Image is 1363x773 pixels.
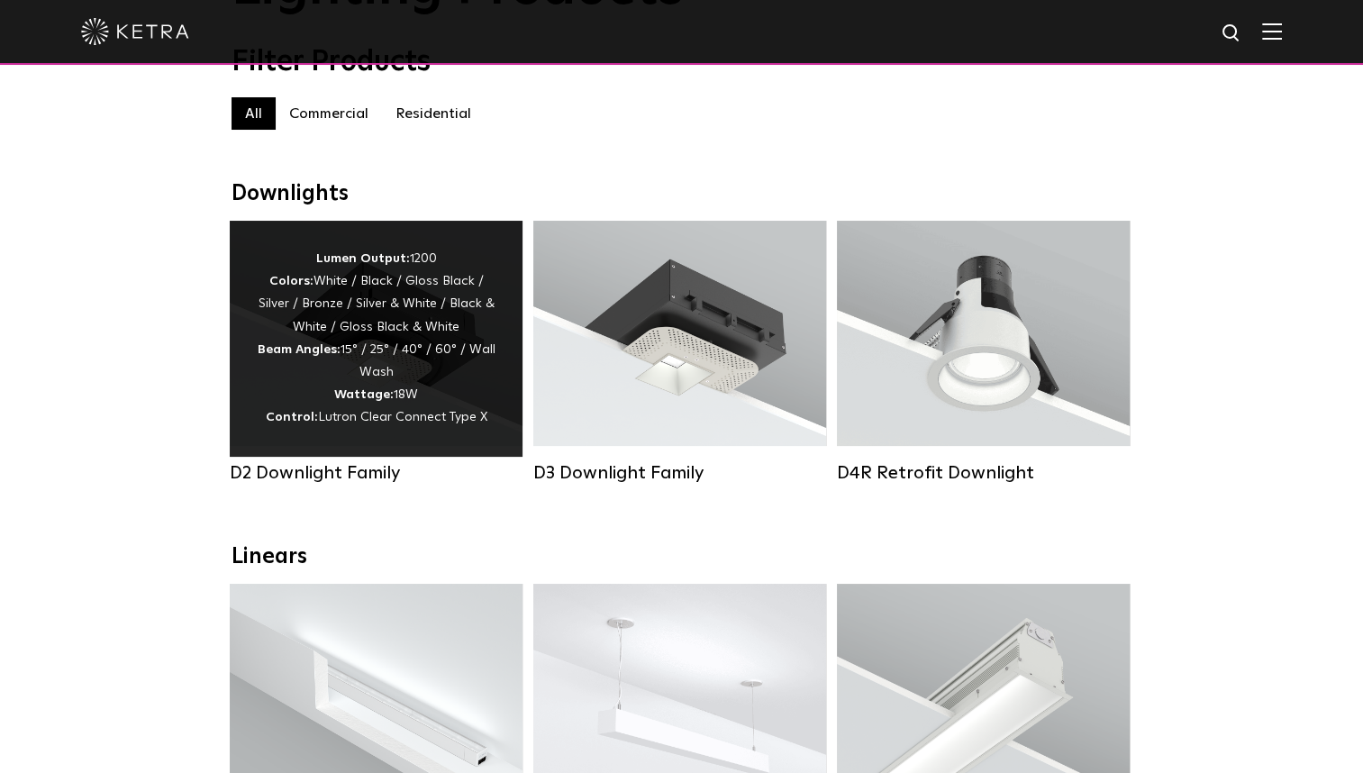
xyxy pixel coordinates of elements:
strong: Wattage: [334,388,394,401]
div: Linears [232,544,1132,570]
strong: Colors: [269,275,313,287]
label: Commercial [276,97,382,130]
div: Downlights [232,181,1132,207]
a: D3 Downlight Family Lumen Output:700 / 900 / 1100Colors:White / Black / Silver / Bronze / Paintab... [533,221,826,484]
img: search icon [1221,23,1243,45]
strong: Beam Angles: [258,343,341,356]
strong: Lumen Output: [316,252,410,265]
label: Residential [382,97,485,130]
span: Lutron Clear Connect Type X [318,411,487,423]
img: Hamburger%20Nav.svg [1262,23,1282,40]
a: D2 Downlight Family Lumen Output:1200Colors:White / Black / Gloss Black / Silver / Bronze / Silve... [230,221,522,484]
div: 1200 White / Black / Gloss Black / Silver / Bronze / Silver & White / Black & White / Gloss Black... [257,248,495,430]
div: D4R Retrofit Downlight [837,462,1130,484]
label: All [232,97,276,130]
a: D4R Retrofit Downlight Lumen Output:800Colors:White / BlackBeam Angles:15° / 25° / 40° / 60°Watta... [837,221,1130,484]
div: D3 Downlight Family [533,462,826,484]
img: ketra-logo-2019-white [81,18,189,45]
div: D2 Downlight Family [230,462,522,484]
strong: Control: [266,411,318,423]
